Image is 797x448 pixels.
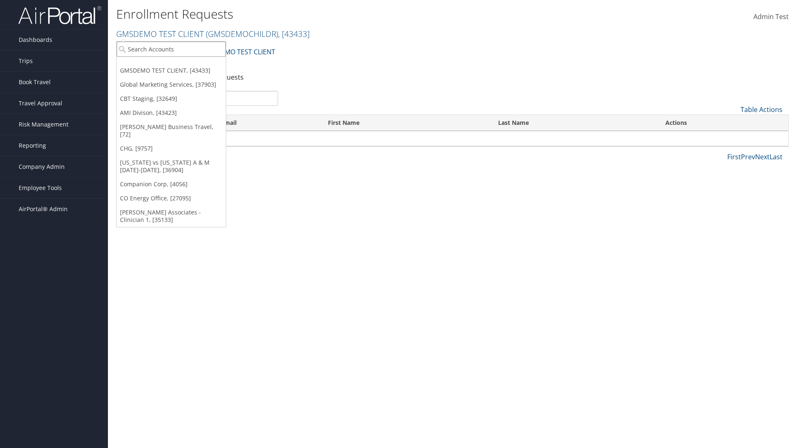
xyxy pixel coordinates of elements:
[19,156,65,177] span: Company Admin
[278,28,310,39] span: , [ 43433 ]
[117,106,226,120] a: AMI Divison, [43423]
[117,131,788,146] td: No pending requests available
[727,152,741,161] a: First
[213,115,320,131] th: Email: activate to sort column ascending
[117,191,226,205] a: CO Energy Office, [27095]
[116,28,310,39] a: GMSDEMO TEST CLIENT
[19,114,68,135] span: Risk Management
[19,29,52,50] span: Dashboards
[19,199,68,219] span: AirPortal® Admin
[117,63,226,78] a: GMSDEMO TEST CLIENT, [43433]
[117,92,226,106] a: CBT Staging, [32649]
[116,5,565,23] h1: Enrollment Requests
[770,152,782,161] a: Last
[19,51,33,71] span: Trips
[18,5,101,25] img: airportal-logo.png
[741,105,782,114] a: Table Actions
[117,78,226,92] a: Global Marketing Services, [37903]
[206,28,278,39] span: ( GMSDEMOCHILDR )
[117,120,226,141] a: [PERSON_NAME] Business Travel, [72]
[491,115,658,131] th: Last Name: activate to sort column ascending
[320,115,491,131] th: First Name: activate to sort column ascending
[755,152,770,161] a: Next
[19,178,62,198] span: Employee Tools
[741,152,755,161] a: Prev
[117,156,226,177] a: [US_STATE] vs [US_STATE] A & M [DATE]-[DATE], [36904]
[201,44,275,60] a: GMSDEMO TEST CLIENT
[19,72,51,93] span: Book Travel
[19,93,62,114] span: Travel Approval
[753,12,789,21] span: Admin Test
[117,177,226,191] a: Companion Corp, [4056]
[753,4,789,30] a: Admin Test
[117,205,226,227] a: [PERSON_NAME] Associates - Clinician 1, [35133]
[19,135,46,156] span: Reporting
[658,115,788,131] th: Actions
[117,41,226,57] input: Search Accounts
[117,141,226,156] a: CHG, [9757]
